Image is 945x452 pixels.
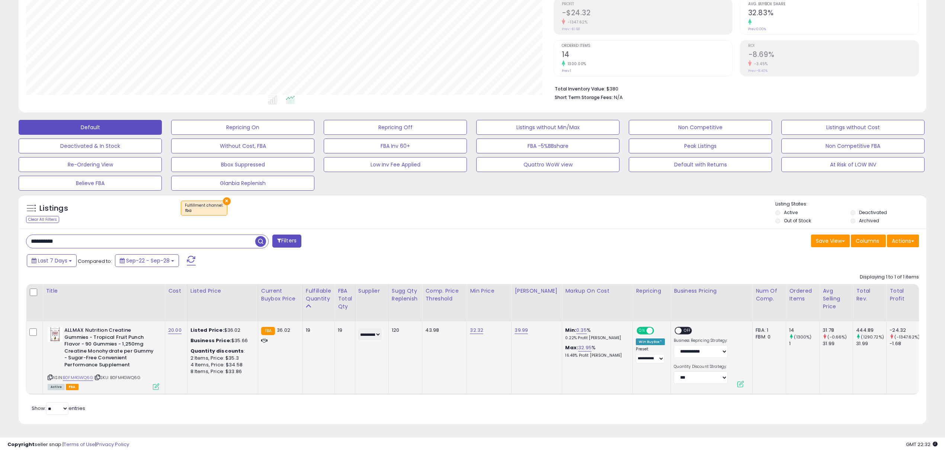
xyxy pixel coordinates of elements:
[562,44,732,48] span: Ordered Items
[576,327,587,334] a: 0.35
[115,254,179,267] button: Sep-22 - Sep-28
[190,337,231,344] b: Business Price:
[96,441,129,448] a: Privacy Policy
[171,120,314,135] button: Repricing On
[470,287,508,295] div: Min Price
[756,327,780,334] div: FBA: 1
[565,287,630,295] div: Markup on Cost
[756,334,780,340] div: FBM: 0
[565,353,627,358] p: 16.48% Profit [PERSON_NAME]
[476,157,619,172] button: Quattro WoW view
[78,258,112,265] span: Compared to:
[190,327,252,334] div: $36.02
[190,355,252,362] div: 2 Items, Price: $35.3
[272,235,301,248] button: Filters
[185,208,223,213] div: fba
[64,441,95,448] a: Terms of Use
[756,287,783,303] div: Num of Comp.
[565,61,586,67] small: 1300.00%
[38,257,67,264] span: Last 7 Days
[674,364,728,369] label: Quantity Discount Strategy:
[674,287,749,295] div: Business Pricing
[7,441,35,448] strong: Copyright
[562,27,580,31] small: Prev: -$1.68
[39,203,68,214] h5: Listings
[562,284,633,321] th: The percentage added to the cost of goods (COGS) that forms the calculator for Min & Max prices.
[261,287,299,303] div: Current Buybox Price
[629,157,772,172] button: Default with Returns
[775,201,926,208] p: Listing States:
[48,327,159,389] div: ASIN:
[794,334,811,340] small: (1300%)
[636,287,667,295] div: Repricing
[629,120,772,135] button: Non Competitive
[789,340,819,347] div: 1
[890,287,917,303] div: Total Profit
[562,2,732,6] span: Profit
[565,344,627,358] div: %
[476,120,619,135] button: Listings without Min/Max
[890,327,920,334] div: -24.32
[190,348,252,354] div: :
[748,69,768,73] small: Prev: -8.40%
[859,209,887,216] label: Deactivated
[894,334,920,340] small: (-1347.62%)
[190,347,244,354] b: Quantity discounts
[823,340,853,347] div: 31.99
[555,94,613,101] b: Short Term Storage Fees:
[565,19,588,25] small: -1347.62%
[277,327,290,334] span: 36.02
[338,327,349,334] div: 19
[636,338,665,345] div: Win BuyBox *
[887,235,919,247] button: Actions
[388,284,422,321] th: Please note that this number is a calculation based on your required days of coverage and your ve...
[851,235,886,247] button: Columns
[781,139,925,153] button: Non Competitive FBA
[565,344,578,351] b: Max:
[46,287,162,295] div: Title
[223,197,231,205] button: ×
[555,86,605,92] b: Total Inventory Value:
[27,254,77,267] button: Last 7 Days
[823,287,850,311] div: Avg Selling Price
[171,157,314,172] button: Bbox Suppressed
[306,327,329,334] div: 19
[168,287,184,295] div: Cost
[32,405,85,412] span: Show: entries
[856,327,886,334] div: 444.89
[126,257,170,264] span: Sep-22 - Sep-28
[190,362,252,368] div: 4 Items, Price: $34.58
[565,335,627,341] p: 0.22% Profit [PERSON_NAME]
[261,327,275,335] small: FBA
[19,157,162,172] button: Re-Ordering View
[64,327,155,370] b: ALLMAX Nutrition Creatine Gummies - Tropical Fruit Punch Flavor - 90 Gummies - 1,250mg Creatine M...
[629,139,772,153] button: Peak Listings
[562,50,732,60] h2: 14
[859,217,879,224] label: Archived
[171,176,314,191] button: Glanbia Replenish
[860,274,919,281] div: Displaying 1 to 1 of 1 items
[789,287,816,303] div: Ordered Items
[48,384,65,390] span: All listings currently available for purchase on Amazon
[19,139,162,153] button: Deactivated & In Stock
[752,61,768,67] small: -3.45%
[748,27,766,31] small: Prev: 0.00%
[171,139,314,153] button: Without Cost, FBA
[425,327,461,334] div: 43.98
[355,284,388,321] th: CSV column name: cust_attr_1_Supplier
[674,338,728,343] label: Business Repricing Strategy:
[470,327,483,334] a: 32.32
[614,94,623,101] span: N/A
[906,441,938,448] span: 2025-10-6 22:32 GMT
[811,235,850,247] button: Save View
[748,2,919,6] span: Avg. Buybox Share
[748,50,919,60] h2: -8.69%
[358,287,385,295] div: Supplier
[168,327,182,334] a: 20.00
[565,327,576,334] b: Min:
[190,287,255,295] div: Listed Price
[784,217,811,224] label: Out of Stock
[636,347,665,363] div: Preset:
[185,203,223,214] span: Fulfillment channel :
[823,327,853,334] div: 31.78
